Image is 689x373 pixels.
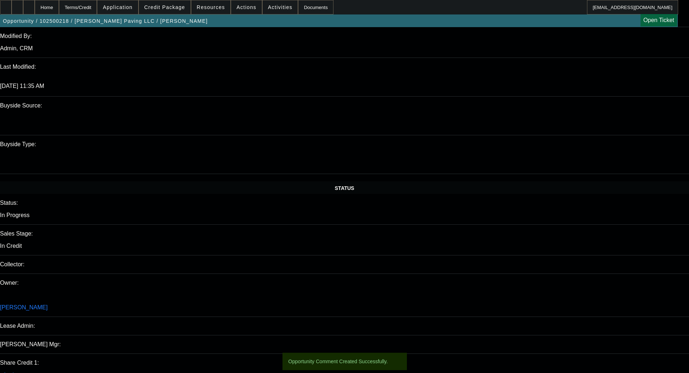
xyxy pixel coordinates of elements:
button: Actions [231,0,262,14]
div: Opportunity Comment Created Successfully. [282,353,404,370]
button: Resources [191,0,230,14]
button: Credit Package [139,0,191,14]
a: Open Ticket [641,14,677,26]
button: Application [97,0,138,14]
button: Activities [263,0,298,14]
span: STATUS [335,185,354,191]
span: Actions [237,4,256,10]
span: Opportunity / 102500218 / [PERSON_NAME] Paving LLC / [PERSON_NAME] [3,18,208,24]
span: Application [103,4,132,10]
span: Resources [197,4,225,10]
span: Activities [268,4,293,10]
span: Credit Package [144,4,185,10]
